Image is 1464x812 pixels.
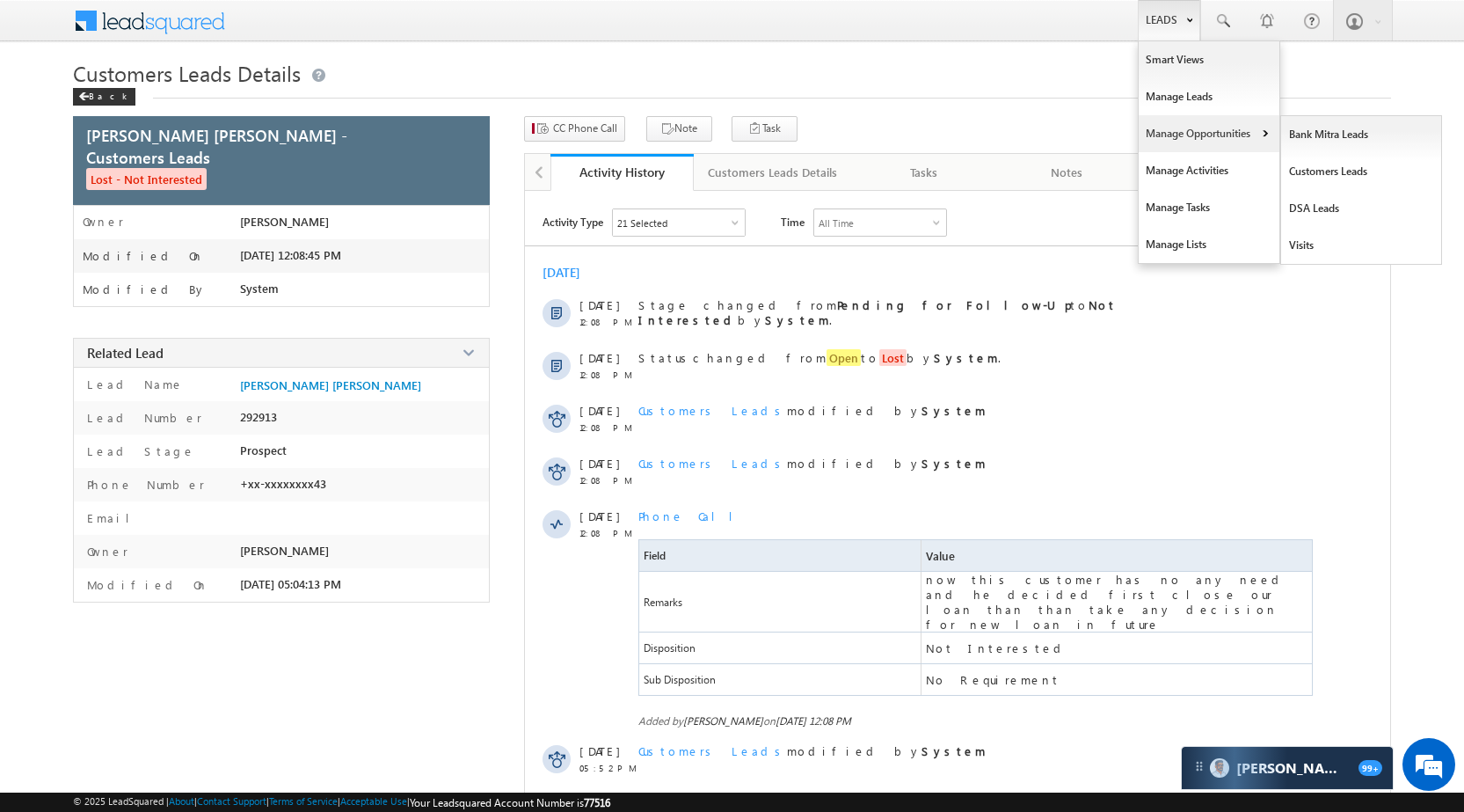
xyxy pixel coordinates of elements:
[1281,190,1442,227] a: DSA Leads
[564,164,681,180] div: Activity History
[169,795,194,807] a: About
[240,410,277,424] span: 292913
[83,377,184,391] label: Lead Name
[617,217,667,229] div: 21 Selected
[638,349,1001,366] span: changed from to by .
[579,350,619,365] span: [DATE]
[86,124,430,168] span: [PERSON_NAME] [PERSON_NAME] - Customers Leads
[579,508,619,523] span: [DATE]
[524,116,625,142] button: CC Phone Call
[638,297,1117,327] strong: Not Interested
[83,544,128,559] label: Owner
[83,410,202,425] label: Lead Number
[543,208,603,235] span: Activity Type
[584,796,610,809] span: 77516
[638,743,986,758] span: modified by
[638,297,1117,327] span: Stage changed from to by .
[579,317,632,327] span: 12:08 PM
[240,215,329,229] span: [PERSON_NAME]
[579,422,632,433] span: 12:08 PM
[579,297,619,312] span: [DATE]
[83,282,207,296] label: Modified By
[926,548,955,563] span: Value
[1139,226,1279,263] a: Manage Lists
[867,162,980,183] div: Tasks
[1281,116,1442,153] a: Bank Mitra Leads
[926,640,1067,655] span: Not Interested
[638,403,787,418] span: Customers Leads
[638,456,787,471] span: Customers Leads
[240,544,329,558] span: [PERSON_NAME]
[579,763,632,773] span: 05:52 PM
[638,743,787,758] span: Customers Leads
[638,714,1316,728] span: Added by on
[639,633,921,663] span: Disposition
[1358,760,1382,776] span: 99+
[644,641,696,655] span: Disposition
[197,795,266,807] a: Contact Support
[73,88,135,106] div: Back
[553,121,617,136] span: CC Phone Call
[781,208,805,235] span: Time
[288,9,331,51] div: Minimize live chat window
[819,217,854,229] div: All Time
[694,154,853,191] a: Customers Leads Details
[853,154,996,191] a: Tasks
[579,743,619,758] span: [DATE]
[91,92,295,115] div: Chat with us now
[87,344,164,362] span: Related Lead
[240,577,341,591] span: [DATE] 05:04:13 PM
[543,264,600,281] div: [DATE]
[579,528,632,538] span: 12:08 PM
[776,714,851,728] span: [DATE] 12:08 PM
[926,572,1312,632] span: now this customer has no any need and he decided first close our loan than than take any decision...
[579,475,632,486] span: 12:08 PM
[708,162,837,183] div: Customers Leads Details
[1281,227,1442,264] a: Visits
[996,154,1140,191] a: Notes
[1139,152,1279,189] a: Manage Activities
[240,443,287,457] span: Prospect
[827,349,861,366] span: Open
[340,795,407,807] a: Acceptable Use
[86,168,207,190] span: Lost - Not Interested
[83,443,195,458] label: Lead Stage
[638,350,693,365] span: Status
[1281,153,1442,190] a: Customers Leads
[550,154,694,191] a: Activity History
[73,795,610,809] span: © 2025 LeadSquared | | | | |
[73,59,301,87] span: Customers Leads Details
[639,664,921,695] span: Sub Disposition
[269,795,338,807] a: Terms of Service
[638,508,747,523] span: Phone Call
[239,542,319,566] em: Start Chat
[638,456,986,471] span: modified by
[1181,746,1394,790] div: carter-dragCarter[PERSON_NAME]99+
[579,369,632,380] span: 12:08 PM
[579,456,619,471] span: [DATE]
[638,403,986,418] span: modified by
[1139,189,1279,226] a: Manage Tasks
[921,403,986,418] strong: System
[639,572,921,632] span: Remarks
[934,350,998,365] strong: System
[240,378,421,392] a: [PERSON_NAME] [PERSON_NAME]
[921,743,986,758] strong: System
[1192,759,1206,773] img: carter-drag
[240,248,341,262] span: [DATE] 12:08:45 PM
[83,215,124,229] label: Owner
[1010,162,1124,183] div: Notes
[30,92,74,115] img: d_60004797649_company_0_60004797649
[83,577,208,592] label: Modified On
[926,672,1060,687] span: No Requirement
[1139,115,1279,152] a: Manage Opportunities
[410,796,610,809] span: Your Leadsquared Account Number is
[879,349,907,366] span: Lost
[579,403,619,418] span: [DATE]
[240,282,279,296] span: System
[644,596,682,609] span: Remarks
[1139,78,1279,115] a: Manage Leads
[644,549,666,562] span: Field
[23,163,321,527] textarea: Type your message and hit 'Enter'
[83,249,204,263] label: Modified On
